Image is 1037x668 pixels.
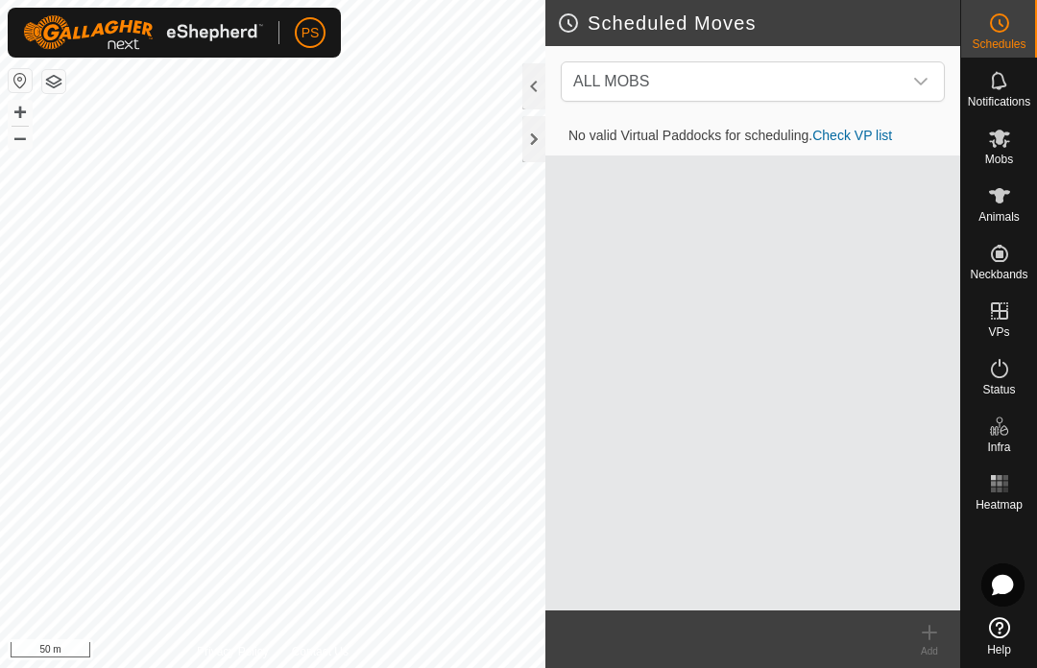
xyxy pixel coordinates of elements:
[982,384,1015,395] span: Status
[899,644,960,658] div: Add
[976,499,1023,511] span: Heatmap
[301,23,320,43] span: PS
[970,269,1027,280] span: Neckbands
[812,128,892,143] a: Check VP list
[987,441,1010,453] span: Infra
[978,211,1020,223] span: Animals
[557,12,960,35] h2: Scheduled Moves
[902,62,940,101] div: dropdown trigger
[553,128,907,143] span: No valid Virtual Paddocks for scheduling.
[9,126,32,149] button: –
[42,70,65,93] button: Map Layers
[961,609,1037,663] a: Help
[987,644,1011,656] span: Help
[292,643,349,660] a: Contact Us
[566,62,902,101] span: ALL MOBS
[9,101,32,124] button: +
[573,73,649,89] span: ALL MOBS
[972,38,1025,50] span: Schedules
[985,154,1013,165] span: Mobs
[197,643,269,660] a: Privacy Policy
[988,326,1009,338] span: VPs
[9,69,32,92] button: Reset Map
[23,15,263,50] img: Gallagher Logo
[968,96,1030,107] span: Notifications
